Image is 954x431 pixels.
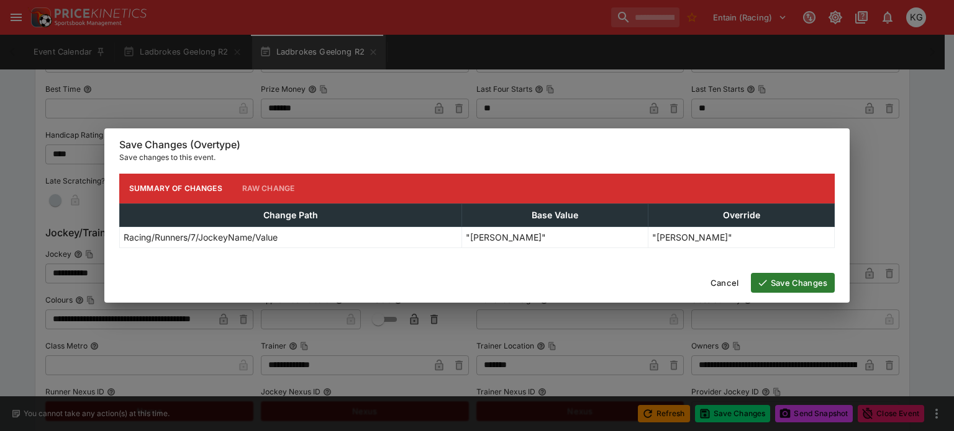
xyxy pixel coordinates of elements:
[648,203,835,226] th: Override
[124,231,278,244] p: Racing/Runners/7/JockeyName/Value
[119,151,835,164] p: Save changes to this event.
[119,138,835,151] h6: Save Changes (Overtype)
[703,273,746,293] button: Cancel
[232,174,305,203] button: Raw Change
[462,226,648,247] td: "[PERSON_NAME]"
[751,273,835,293] button: Save Changes
[462,203,648,226] th: Base Value
[648,226,835,247] td: "[PERSON_NAME]"
[119,174,232,203] button: Summary of Changes
[120,203,462,226] th: Change Path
